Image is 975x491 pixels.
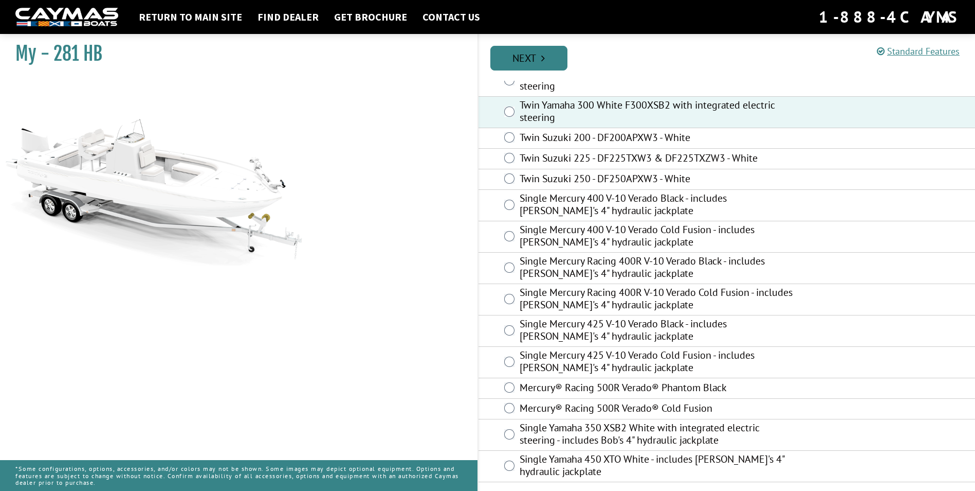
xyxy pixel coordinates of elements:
[520,152,793,167] label: Twin Suzuki 225 - DF225TXW3 & DF225TXZW3 - White
[520,255,793,282] label: Single Mercury Racing 400R V-10 Verado Black - includes [PERSON_NAME]'s 4" hydraulic jackplate
[329,10,412,24] a: Get Brochure
[520,422,793,449] label: Single Yamaha 350 XSB2 White with integrated electric steering - includes Bob's 4" hydraulic jack...
[520,172,793,187] label: Twin Suzuki 250 - DF250APXW3 - White
[520,381,793,396] label: Mercury® Racing 500R Verado® Phantom Black
[417,10,485,24] a: Contact Us
[520,192,793,219] label: Single Mercury 400 V-10 Verado Black - includes [PERSON_NAME]'s 4" hydraulic jackplate
[520,223,793,251] label: Single Mercury 400 V-10 Verado Cold Fusion - includes [PERSON_NAME]'s 4" hydraulic jackplate
[520,453,793,480] label: Single Yamaha 450 XTO White - includes [PERSON_NAME]'s 4" hydraulic jackplate
[520,349,793,376] label: Single Mercury 425 V-10 Verado Cold Fusion - includes [PERSON_NAME]'s 4" hydraulic jackplate
[819,6,960,28] div: 1-888-4CAYMAS
[520,286,793,313] label: Single Mercury Racing 400R V-10 Verado Cold Fusion - includes [PERSON_NAME]'s 4" hydraulic jackplate
[520,131,793,146] label: Twin Suzuki 200 - DF200APXW3 - White
[15,460,462,491] p: *Some configurations, options, accessories, and/or colors may not be shown. Some images may depic...
[520,99,793,126] label: Twin Yamaha 300 White F300XSB2 with integrated electric steering
[15,42,452,65] h1: My - 281 HB
[134,10,247,24] a: Return to main site
[520,402,793,417] label: Mercury® Racing 500R Verado® Cold Fusion
[15,8,118,27] img: white-logo-c9c8dbefe5ff5ceceb0f0178aa75bf4bb51f6bca0971e226c86eb53dfe498488.png
[490,46,567,71] a: Next
[252,10,324,24] a: Find Dealer
[520,67,793,95] label: Twin Yamaha 250 White F250XSB2 with integrated electric steering
[877,45,960,57] a: Standard Features
[520,318,793,345] label: Single Mercury 425 V-10 Verado Black - includes [PERSON_NAME]'s 4" hydraulic jackplate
